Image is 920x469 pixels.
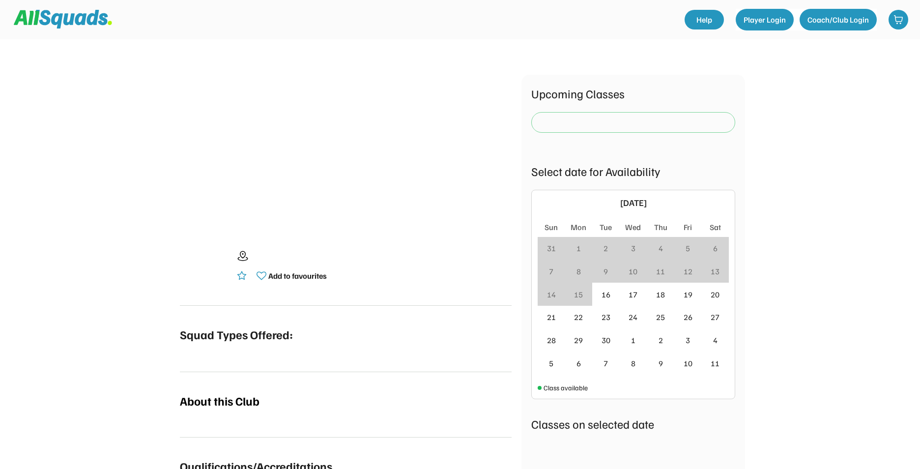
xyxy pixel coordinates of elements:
[629,265,637,277] div: 10
[893,15,903,25] img: shopping-cart-01%20%281%29.svg
[604,265,608,277] div: 9
[800,9,877,30] button: Coach/Club Login
[713,334,718,346] div: 4
[211,75,481,222] img: yH5BAEAAAAALAAAAAABAAEAAAIBRAA7
[684,265,692,277] div: 12
[711,357,719,369] div: 11
[545,221,558,233] div: Sun
[656,311,665,323] div: 25
[576,242,581,254] div: 1
[576,265,581,277] div: 8
[14,10,112,29] img: Squad%20Logo.svg
[554,196,712,209] div: [DATE]
[684,311,692,323] div: 26
[711,311,719,323] div: 27
[654,221,667,233] div: Thu
[547,242,556,254] div: 31
[710,221,721,233] div: Sat
[571,221,586,233] div: Mon
[549,265,553,277] div: 7
[736,9,794,30] button: Player Login
[180,325,293,343] div: Squad Types Offered:
[685,10,724,29] a: Help
[711,265,719,277] div: 13
[629,289,637,300] div: 17
[656,265,665,277] div: 11
[600,221,612,233] div: Tue
[713,242,718,254] div: 6
[631,242,635,254] div: 3
[631,357,635,369] div: 8
[531,162,735,180] div: Select date for Availability
[574,289,583,300] div: 15
[659,242,663,254] div: 4
[547,334,556,346] div: 28
[576,357,581,369] div: 6
[602,289,610,300] div: 16
[574,311,583,323] div: 22
[180,241,229,291] img: yH5BAEAAAAALAAAAAABAAEAAAIBRAA7
[180,392,259,410] div: About this Club
[684,221,692,233] div: Fri
[549,357,553,369] div: 5
[659,334,663,346] div: 2
[684,357,692,369] div: 10
[625,221,641,233] div: Wed
[544,382,588,393] div: Class available
[602,311,610,323] div: 23
[547,289,556,300] div: 14
[268,270,327,282] div: Add to favourites
[604,357,608,369] div: 7
[629,311,637,323] div: 24
[684,289,692,300] div: 19
[574,334,583,346] div: 29
[711,289,719,300] div: 20
[686,334,690,346] div: 3
[659,357,663,369] div: 9
[531,85,735,102] div: Upcoming Classes
[547,311,556,323] div: 21
[602,334,610,346] div: 30
[686,242,690,254] div: 5
[631,334,635,346] div: 1
[656,289,665,300] div: 18
[604,242,608,254] div: 2
[531,415,735,433] div: Classes on selected date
